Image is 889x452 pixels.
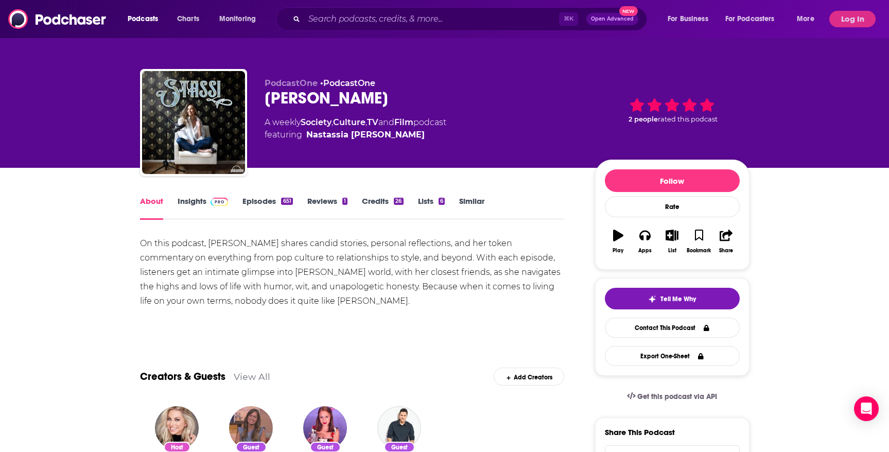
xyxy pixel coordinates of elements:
[367,117,378,127] a: TV
[658,115,718,123] span: rated this podcast
[265,129,446,141] span: featuring
[605,288,740,309] button: tell me why sparkleTell Me Why
[638,248,652,254] div: Apps
[686,223,712,260] button: Bookmark
[320,78,375,88] span: •
[668,12,708,26] span: For Business
[725,12,775,26] span: For Podcasters
[212,11,269,27] button: open menu
[304,11,559,27] input: Search podcasts, credits, & more...
[178,196,229,220] a: InsightsPodchaser Pro
[637,392,717,401] span: Get this podcast via API
[365,117,367,127] span: ,
[418,196,445,220] a: Lists6
[362,196,403,220] a: Credits26
[719,11,790,27] button: open menu
[155,406,199,450] img: Nastassia Bianca Schroeder
[605,346,740,366] button: Export One-Sheet
[629,115,658,123] span: 2 people
[648,295,656,303] img: tell me why sparkle
[140,370,225,383] a: Creators & Guests
[586,13,638,25] button: Open AdvancedNew
[605,427,675,437] h3: Share This Podcast
[660,11,721,27] button: open menu
[854,396,879,421] div: Open Intercom Messenger
[281,198,292,205] div: 651
[719,248,733,254] div: Share
[605,223,632,260] button: Play
[177,12,199,26] span: Charts
[140,196,163,220] a: About
[242,196,292,220] a: Episodes651
[378,117,394,127] span: and
[605,169,740,192] button: Follow
[658,223,685,260] button: List
[619,384,726,409] a: Get this podcast via API
[229,406,273,450] img: Brandy Howard
[494,368,564,386] div: Add Creators
[595,78,749,142] div: 2 peoplerated this podcast
[613,248,623,254] div: Play
[687,248,711,254] div: Bookmark
[286,7,657,31] div: Search podcasts, credits, & more...
[170,11,205,27] a: Charts
[142,71,245,174] img: Stassi
[439,198,445,205] div: 6
[377,406,421,450] img: Danny Pellegrino
[712,223,739,260] button: Share
[619,6,638,16] span: New
[219,12,256,26] span: Monitoring
[394,198,403,205] div: 26
[128,12,158,26] span: Podcasts
[234,371,270,382] a: View All
[120,11,171,27] button: open menu
[306,129,425,141] a: Nastassia Bianca Schroeder
[140,236,565,308] div: On this podcast, [PERSON_NAME] shares candid stories, personal reflections, and her token comment...
[829,11,876,27] button: Log In
[591,16,634,22] span: Open Advanced
[394,117,413,127] a: Film
[323,78,375,88] a: PodcastOne
[307,196,347,220] a: Reviews1
[333,117,365,127] a: Culture
[668,248,676,254] div: List
[605,318,740,338] a: Contact This Podcast
[797,12,814,26] span: More
[660,295,696,303] span: Tell Me Why
[301,117,332,127] a: Society
[8,9,107,29] img: Podchaser - Follow, Share and Rate Podcasts
[211,198,229,206] img: Podchaser Pro
[265,78,318,88] span: PodcastOne
[342,198,347,205] div: 1
[605,196,740,217] div: Rate
[332,117,333,127] span: ,
[559,12,578,26] span: ⌘ K
[265,116,446,141] div: A weekly podcast
[632,223,658,260] button: Apps
[303,406,347,450] img: Jackie Oshry
[790,11,827,27] button: open menu
[459,196,484,220] a: Similar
